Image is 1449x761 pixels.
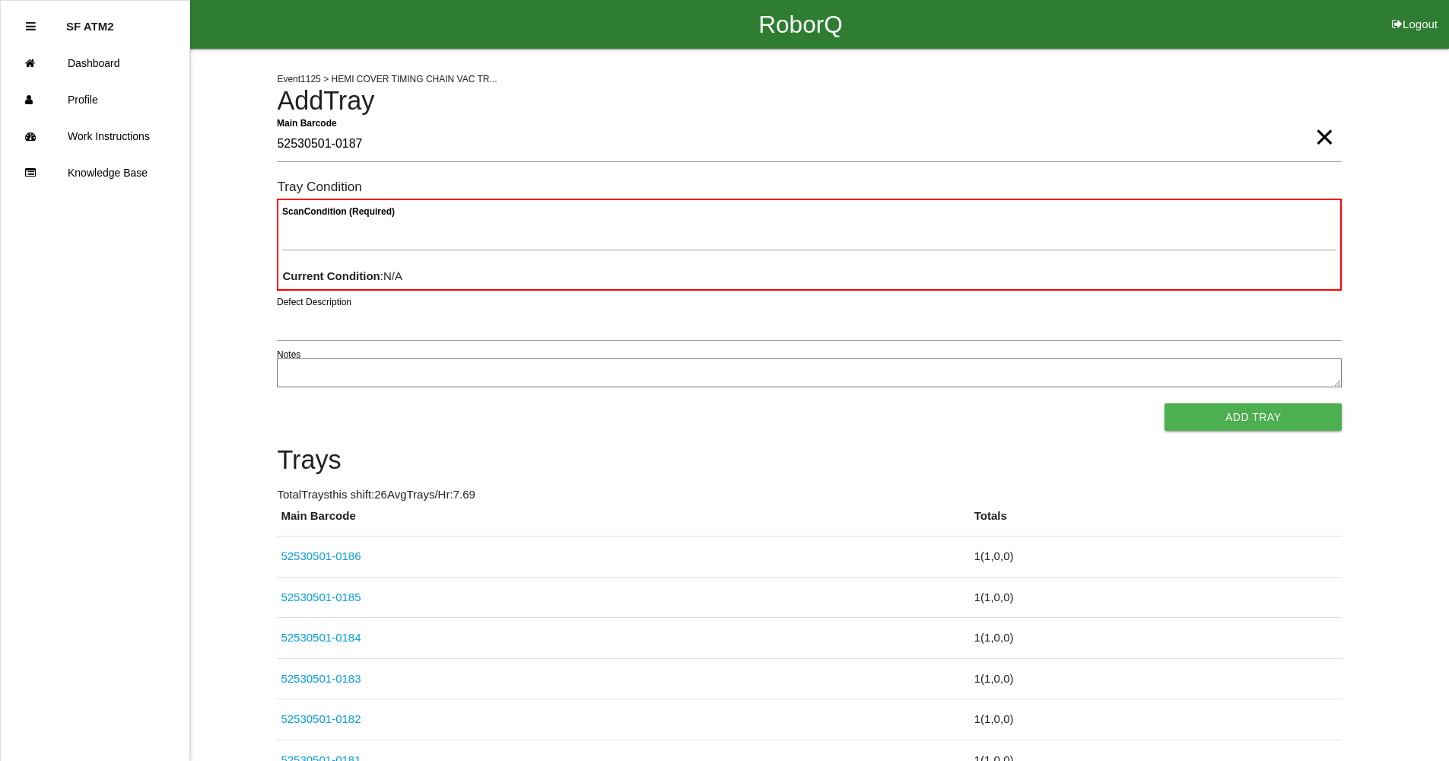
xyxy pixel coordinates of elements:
[971,699,1343,740] td: 1 ( 1 , 0 , 0 )
[971,577,1343,618] td: 1 ( 1 , 0 , 0 )
[277,486,1342,504] p: Total Trays this shift: 26 Avg Trays /Hr: 7.69
[277,446,1342,475] h4: Trays
[277,180,1342,194] h6: Tray Condition
[1165,403,1342,431] button: Add Tray
[1,154,189,191] a: Knowledge Base
[277,348,300,361] label: Notes
[1,45,189,81] a: Dashboard
[277,87,1342,116] h4: Add Tray
[277,74,497,84] span: Event 1125 > HEMI COVER TIMING CHAIN VAC TR...
[277,117,337,128] b: Main Barcode
[971,537,1343,578] td: 1 ( 1 , 0 , 0 )
[281,549,361,562] a: 52530501-0186
[971,618,1343,659] td: 1 ( 1 , 0 , 0 )
[282,269,402,282] span: : N/A
[282,206,395,217] b: Scan Condition (Required)
[1,118,189,154] a: Work Instructions
[1,81,189,118] a: Profile
[1314,107,1334,137] span: Clear Input
[281,591,361,603] a: 52530501-0185
[971,508,1343,537] th: Totals
[281,631,361,644] a: 52530501-0184
[277,295,351,309] label: Defect Description
[282,269,380,282] b: Current Condition
[971,658,1343,699] td: 1 ( 1 , 0 , 0 )
[277,508,970,537] th: Main Barcode
[281,672,361,685] a: 52530501-0183
[66,8,114,33] p: SF ATM2
[281,712,361,725] a: 52530501-0182
[26,8,36,45] div: Close
[277,127,1342,162] input: Required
